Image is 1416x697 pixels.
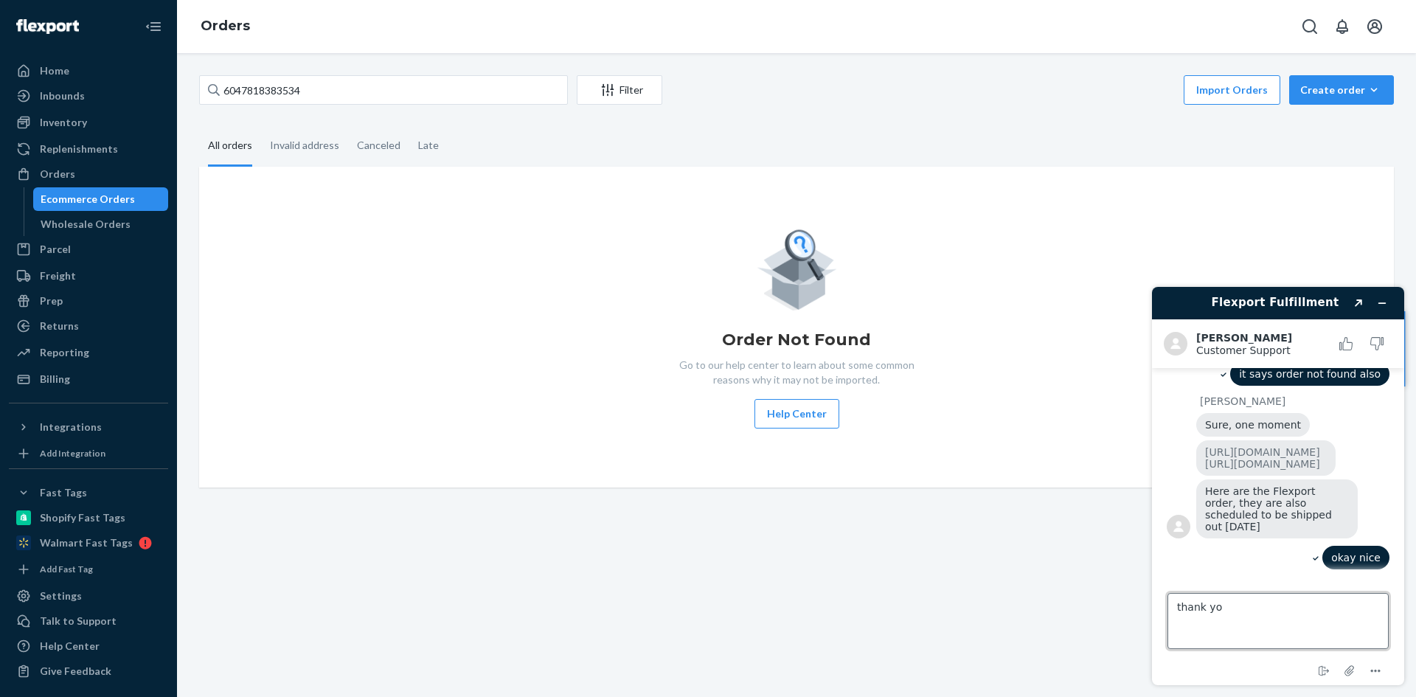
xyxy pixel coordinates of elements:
[9,561,168,578] a: Add Fast Tag
[1289,75,1394,105] button: Create order
[357,126,400,164] div: Canceled
[754,399,839,429] button: Help Center
[40,420,102,434] div: Integrations
[9,162,168,186] a: Orders
[722,328,871,352] h1: Order Not Found
[41,192,135,207] div: Ecommerce Orders
[1140,275,1416,697] iframe: Find more information here
[9,237,168,261] a: Parcel
[16,19,79,34] img: Flexport logo
[40,294,63,308] div: Prep
[9,445,168,462] a: Add Integration
[40,664,111,679] div: Give Feedback
[1184,75,1280,105] button: Import Orders
[1295,12,1325,41] button: Open Search Box
[40,614,117,628] div: Talk to Support
[208,126,252,167] div: All orders
[40,115,87,130] div: Inventory
[9,584,168,608] a: Settings
[40,535,133,550] div: Walmart Fast Tags
[9,609,168,633] button: Talk to Support
[40,589,82,603] div: Settings
[40,563,93,575] div: Add Fast Tag
[577,83,662,97] div: Filter
[32,10,63,24] span: Chat
[270,126,339,164] div: Invalid address
[40,319,79,333] div: Returns
[9,506,168,530] a: Shopify Fast Tags
[9,59,168,83] a: Home
[33,212,169,236] a: Wholesale Orders
[9,84,168,108] a: Inbounds
[40,89,85,103] div: Inbounds
[33,187,169,211] a: Ecommerce Orders
[40,268,76,283] div: Freight
[40,242,71,257] div: Parcel
[9,367,168,391] a: Billing
[40,485,87,500] div: Fast Tags
[201,18,250,34] a: Orders
[40,639,100,653] div: Help Center
[9,341,168,364] a: Reporting
[199,75,568,105] input: Search orders
[41,217,131,232] div: Wholesale Orders
[40,447,105,460] div: Add Integration
[9,289,168,313] a: Prep
[40,142,118,156] div: Replenishments
[40,372,70,386] div: Billing
[9,111,168,134] a: Inventory
[418,126,439,164] div: Late
[9,415,168,439] button: Integrations
[40,345,89,360] div: Reporting
[1327,12,1357,41] button: Open notifications
[9,634,168,658] a: Help Center
[189,5,262,48] ol: breadcrumbs
[9,531,168,555] a: Walmart Fast Tags
[577,75,662,105] button: Filter
[667,358,926,387] p: Go to our help center to learn about some common reasons why it may not be imported.
[139,12,168,41] button: Close Navigation
[40,510,125,525] div: Shopify Fast Tags
[1300,83,1383,97] div: Create order
[757,226,837,311] img: Empty list
[9,659,168,683] button: Give Feedback
[9,137,168,161] a: Replenishments
[9,264,168,288] a: Freight
[9,481,168,504] button: Fast Tags
[40,63,69,78] div: Home
[1360,12,1389,41] button: Open account menu
[9,314,168,338] a: Returns
[40,167,75,181] div: Orders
